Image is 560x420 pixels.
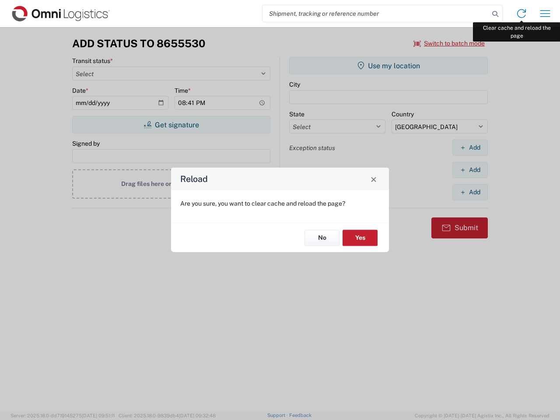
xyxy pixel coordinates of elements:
input: Shipment, tracking or reference number [262,5,489,22]
h4: Reload [180,173,208,185]
button: Close [367,173,380,185]
button: No [304,230,339,246]
button: Yes [343,230,378,246]
p: Are you sure, you want to clear cache and reload the page? [180,199,380,207]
